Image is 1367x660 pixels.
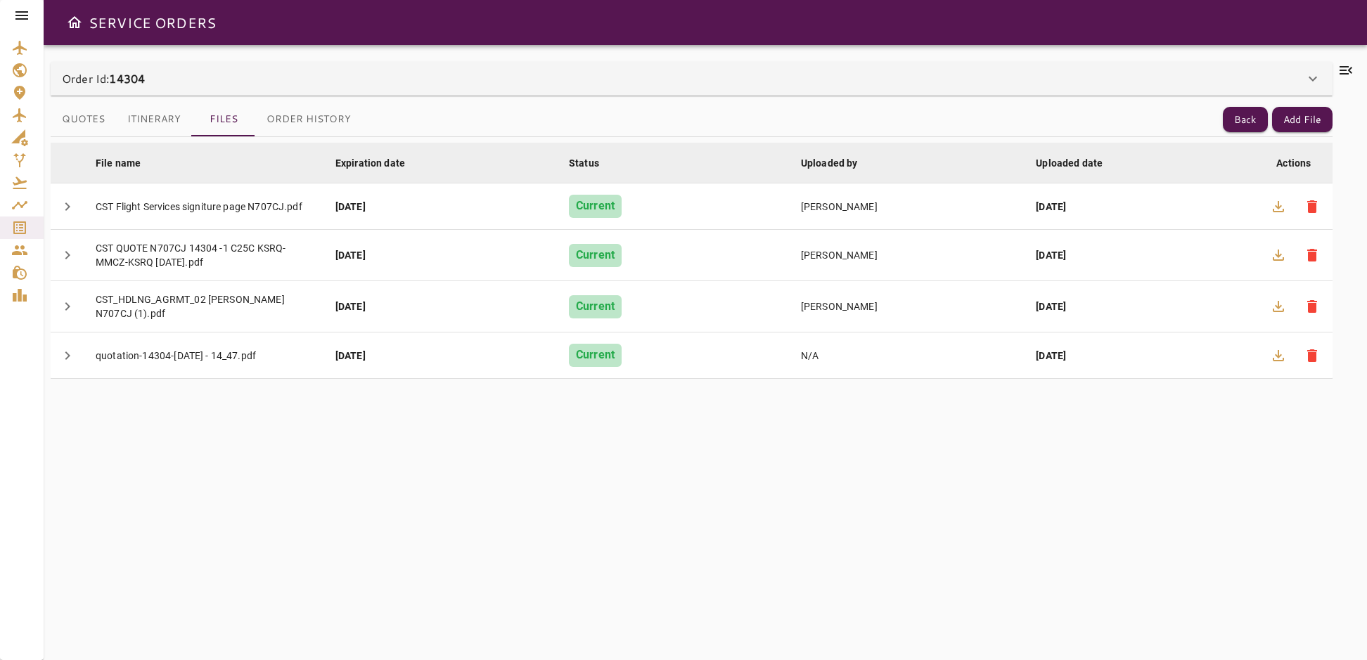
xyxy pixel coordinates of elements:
div: quotation-14304-[DATE] - 14_47.pdf [96,349,313,363]
button: Open drawer [60,8,89,37]
div: Uploaded date [1036,155,1103,172]
span: File name [96,155,159,172]
span: chevron_right [59,298,76,315]
span: Expiration date [335,155,423,172]
span: delete [1304,247,1321,264]
div: [DATE] [335,200,546,214]
div: [DATE] [335,349,546,363]
div: [DATE] [1036,200,1247,214]
button: Download file [1262,339,1295,373]
span: Uploaded date [1036,155,1121,172]
span: delete [1304,198,1321,215]
button: Download file [1262,238,1295,272]
button: Files [192,103,255,136]
button: Delete file [1295,339,1329,373]
div: CST Flight Services signiture page N707CJ.pdf [96,200,313,214]
button: Download file [1262,290,1295,323]
div: CST QUOTE N707CJ 14304 -1 C25C KSRQ-MMCZ-KSRQ [DATE].pdf [96,241,313,269]
span: Status [569,155,617,172]
div: [PERSON_NAME] [801,248,1013,262]
div: [DATE] [1036,248,1247,262]
button: Delete file [1295,190,1329,224]
button: Download file [1262,190,1295,224]
span: chevron_right [59,247,76,264]
span: delete [1304,347,1321,364]
div: [PERSON_NAME] [801,299,1013,313]
div: [DATE] [335,299,546,313]
div: [DATE] [1036,349,1247,363]
button: Delete file [1295,290,1329,323]
div: [DATE] [1036,299,1247,313]
button: Quotes [51,103,116,136]
button: Order History [255,103,362,136]
div: Current [569,295,622,318]
div: CST_HDLNG_AGRMT_02 [PERSON_NAME] N707CJ (1).pdf [96,292,313,321]
div: File name [96,155,141,172]
div: Current [569,195,622,218]
div: Current [569,244,622,267]
b: 14304 [109,70,145,86]
span: delete [1304,298,1321,315]
div: Expiration date [335,155,405,172]
p: Order Id: [62,70,145,87]
button: Add File [1272,107,1333,133]
span: Uploaded by [801,155,876,172]
div: [DATE] [335,248,546,262]
span: chevron_right [59,198,76,215]
div: Status [569,155,599,172]
h6: SERVICE ORDERS [89,11,216,34]
button: Back [1223,107,1268,133]
button: Delete file [1295,238,1329,272]
div: Uploaded by [801,155,858,172]
div: Current [569,344,622,367]
span: chevron_right [59,347,76,364]
div: N/A [801,349,1013,363]
div: Order Id:14304 [51,62,1333,96]
div: basic tabs example [51,103,362,136]
button: Itinerary [116,103,192,136]
div: [PERSON_NAME] [801,200,1013,214]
